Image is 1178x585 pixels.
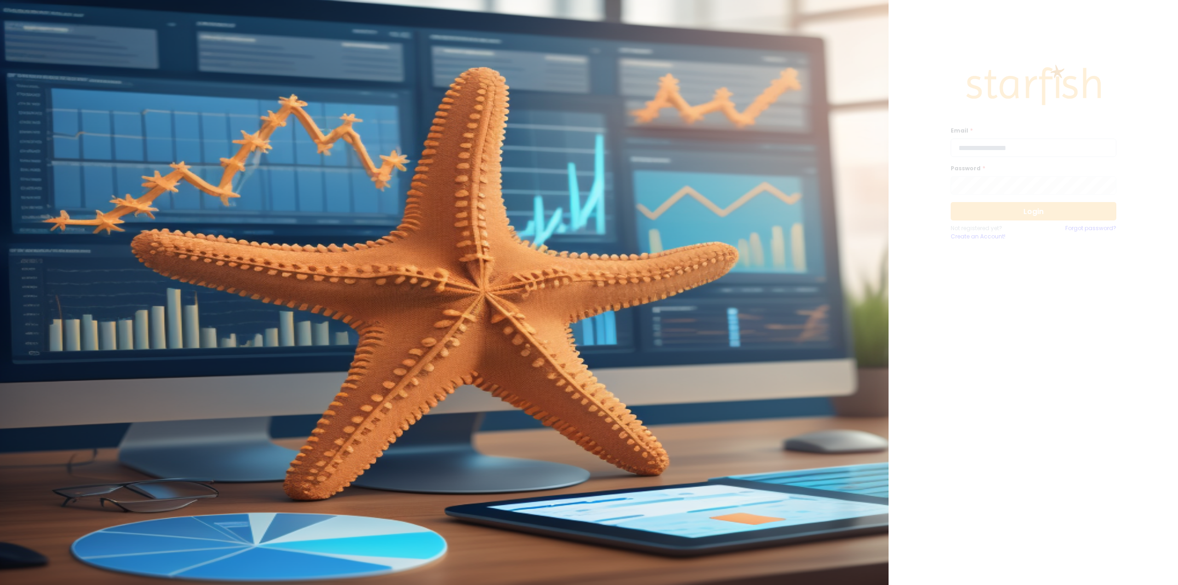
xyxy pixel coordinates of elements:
button: Login [951,202,1116,220]
img: Logo.42cb71d561138c82c4ab.png [964,56,1103,114]
label: Password [951,164,1111,173]
a: Create an Account! [951,232,1034,241]
p: Not registered yet? [951,224,1034,232]
a: Forgot password? [1065,224,1116,241]
label: Email [951,127,1111,135]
